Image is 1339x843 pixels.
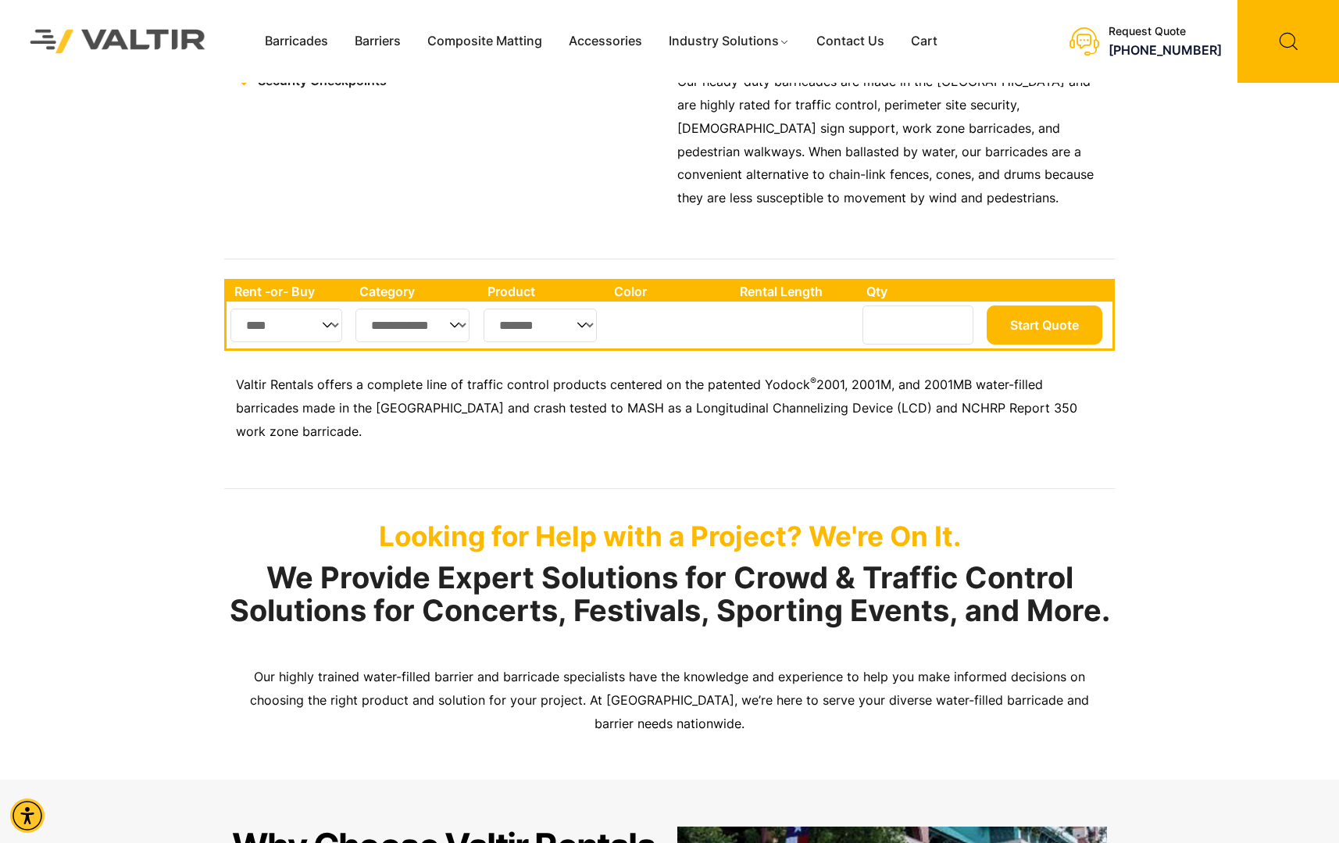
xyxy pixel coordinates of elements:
a: Cart [898,30,951,53]
select: Single select [230,309,342,342]
sup: ® [810,375,816,387]
select: Single select [355,309,470,342]
input: Number [862,305,973,345]
button: Start Quote [987,305,1102,345]
th: Product [480,281,607,302]
a: Accessories [555,30,655,53]
a: Contact Us [803,30,898,53]
a: Industry Solutions [655,30,803,53]
img: Valtir Rentals [12,11,224,71]
span: Valtir Rentals offers a complete line of traffic control products centered on the patented Yodock [236,377,810,392]
a: Barriers [341,30,414,53]
p: Our heady-duty barricades are made in the [GEOGRAPHIC_DATA] and are highly rated for traffic cont... [677,70,1107,211]
th: Rental Length [732,281,859,302]
th: Color [606,281,732,302]
th: Category [352,281,480,302]
span: 2001, 2001M, and 2001MB water-filled barricades made in the [GEOGRAPHIC_DATA] and crash tested to... [236,377,1077,439]
th: Rent -or- Buy [227,281,352,302]
h2: We Provide Expert Solutions for Crowd & Traffic Control Solutions for Concerts, Festivals, Sporti... [224,562,1115,627]
th: Qty [859,281,983,302]
a: Composite Matting [414,30,555,53]
div: Accessibility Menu [10,798,45,833]
a: call (888) 496-3625 [1109,42,1222,58]
p: Our highly trained water-filled barrier and barricade specialists have the knowledge and experien... [236,666,1103,736]
a: Barricades [252,30,341,53]
p: Looking for Help with a Project? We're On It. [224,520,1115,552]
select: Single select [484,309,597,342]
div: Request Quote [1109,25,1222,38]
